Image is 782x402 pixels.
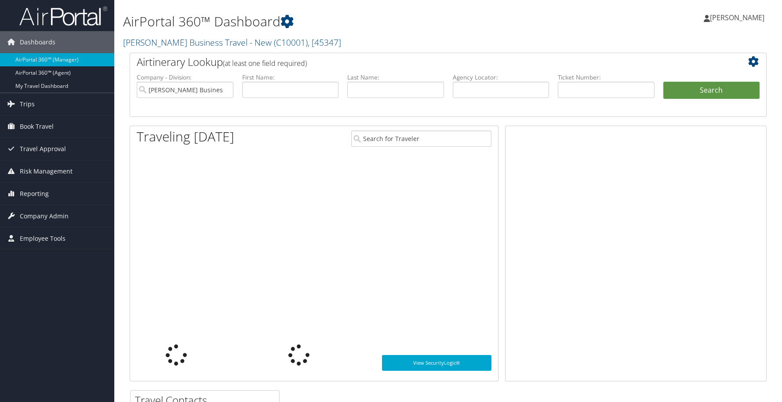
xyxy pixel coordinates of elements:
[123,12,556,31] h1: AirPortal 360™ Dashboard
[710,13,764,22] span: [PERSON_NAME]
[704,4,773,31] a: [PERSON_NAME]
[137,127,234,146] h1: Traveling [DATE]
[20,138,66,160] span: Travel Approval
[123,36,341,48] a: [PERSON_NAME] Business Travel - New
[242,73,339,82] label: First Name:
[20,31,55,53] span: Dashboards
[382,355,491,371] a: View SecurityLogic®
[20,93,35,115] span: Trips
[351,130,491,147] input: Search for Traveler
[20,116,54,138] span: Book Travel
[137,54,706,69] h2: Airtinerary Lookup
[223,58,307,68] span: (at least one field required)
[308,36,341,48] span: , [ 45347 ]
[558,73,655,82] label: Ticket Number:
[20,228,65,250] span: Employee Tools
[663,82,760,99] button: Search
[137,73,233,82] label: Company - Division:
[274,36,308,48] span: ( C10001 )
[19,6,107,26] img: airportal-logo.png
[20,160,73,182] span: Risk Management
[347,73,444,82] label: Last Name:
[20,205,69,227] span: Company Admin
[20,183,49,205] span: Reporting
[453,73,549,82] label: Agency Locator:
